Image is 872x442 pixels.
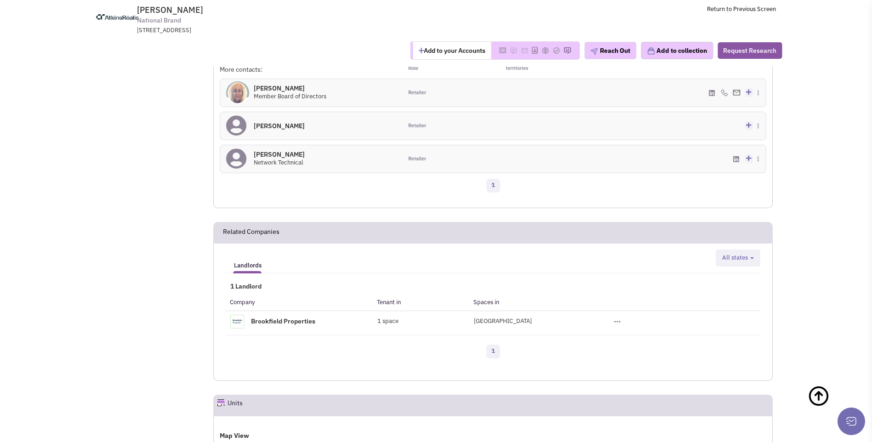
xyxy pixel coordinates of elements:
[541,47,549,54] img: Please add to your accounts
[226,282,262,290] span: 1 Landlord
[486,345,500,358] a: 1
[510,47,517,54] img: Please add to your accounts
[808,376,854,436] a: Back To Top
[493,65,584,74] div: Territories
[254,122,305,130] h4: [PERSON_NAME]
[137,16,181,25] span: National Brand
[137,26,377,35] div: [STREET_ADDRESS]
[413,42,491,59] button: Add to your Accounts
[220,65,402,74] div: More contacts:
[373,294,469,311] th: Tenant in
[641,42,713,59] button: Add to collection
[707,5,776,13] a: Return to Previous Screen
[469,294,610,311] th: Spaces in
[254,92,326,100] span: Member Board of Directors
[229,253,266,271] a: Landlords
[234,261,262,270] h5: Landlords
[719,253,757,263] button: All states
[721,89,728,96] img: icon-phone.png
[564,47,571,54] img: Please add to your accounts
[226,81,249,104] img: fFpYaSJ1XUu4beO4EM-eaw.png
[251,317,315,325] a: Brookfield Properties
[718,42,782,59] button: Request Research
[223,222,279,243] h2: Related Companies
[402,65,493,74] div: Role
[254,159,303,166] span: Network Technical
[647,47,655,55] img: icon-collection-lavender.png
[254,84,326,92] h4: [PERSON_NAME]
[254,150,305,159] h4: [PERSON_NAME]
[220,431,766,440] h4: Map View
[521,47,528,54] img: Please add to your accounts
[137,5,203,15] span: [PERSON_NAME]
[584,42,636,59] button: Reach Out
[722,254,748,261] span: All states
[590,48,598,55] img: plane.png
[474,317,532,325] span: [GEOGRAPHIC_DATA]
[408,155,426,163] span: Retailer
[486,179,500,193] a: 1
[228,395,243,415] h2: Units
[226,294,373,311] th: Company
[733,90,741,96] img: Email%20Icon.png
[408,89,426,96] span: Retailer
[553,47,560,54] img: Please add to your accounts
[377,317,399,325] span: 1 space
[408,122,426,130] span: Retailer
[96,6,138,28] img: www.atkinsglobal.com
